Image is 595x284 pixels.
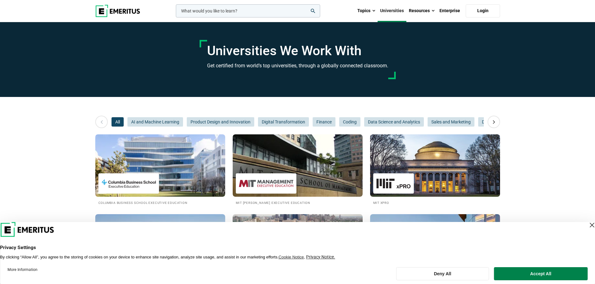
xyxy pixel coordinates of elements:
button: AI and Machine Learning [127,117,183,127]
button: Digital Marketing [478,117,518,127]
img: Universities We Work With [95,214,225,277]
a: Universities We Work With MIT Sloan Executive Education MIT [PERSON_NAME] Executive Education [233,134,363,205]
img: Universities We Work With [233,214,363,277]
button: Digital Transformation [258,117,309,127]
button: Finance [313,117,335,127]
img: MIT Sloan Executive Education [239,176,293,190]
a: Universities We Work With Columbia Business School Executive Education Columbia Business School E... [95,134,225,205]
button: Product Design and Innovation [187,117,254,127]
h2: MIT [PERSON_NAME] Executive Education [236,200,359,205]
a: Universities We Work With MIT xPRO MIT xPRO [370,134,500,205]
img: Universities We Work With [370,214,500,277]
h2: MIT xPRO [373,200,497,205]
img: Columbia Business School Executive Education [102,176,156,190]
h2: Columbia Business School Executive Education [98,200,222,205]
h3: Get certified from world’s top universities, through a globally connected classroom. [207,62,388,70]
input: woocommerce-product-search-field-0 [176,4,320,17]
h1: Universities We Work With [207,43,388,59]
img: MIT xPRO [376,176,411,190]
button: Sales and Marketing [428,117,474,127]
img: Universities We Work With [95,134,225,197]
img: Universities We Work With [233,134,363,197]
img: Universities We Work With [370,134,500,197]
a: Login [466,4,500,17]
button: All [112,117,124,127]
button: Data Science and Analytics [364,117,424,127]
button: Coding [339,117,360,127]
